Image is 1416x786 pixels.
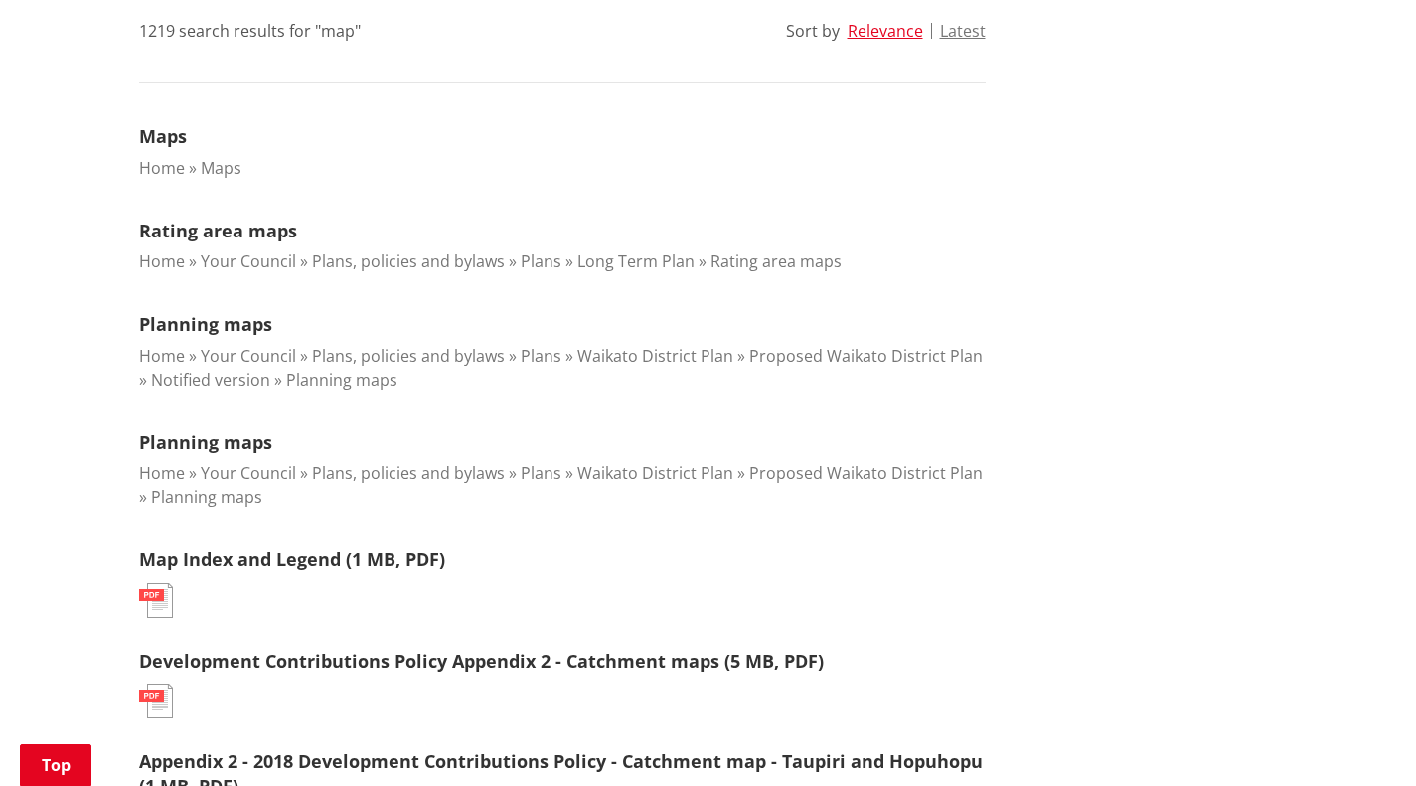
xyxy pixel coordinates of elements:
div: Sort by [786,19,840,43]
a: Waikato District Plan [577,462,733,484]
a: Plans [521,250,561,272]
img: document-pdf.svg [139,583,173,618]
a: Plans, policies and bylaws [312,250,505,272]
div: 1219 search results for "map" [139,19,361,43]
a: Home [139,462,185,484]
a: Plans [521,345,561,367]
a: Home [139,157,185,179]
button: Latest [940,22,986,40]
a: Proposed Waikato District Plan [749,462,983,484]
a: Planning maps [139,312,272,336]
a: Your Council [201,462,296,484]
a: Your Council [201,250,296,272]
a: Long Term Plan [577,250,695,272]
a: Maps [139,124,187,148]
a: Waikato District Plan [577,345,733,367]
a: Home [139,345,185,367]
a: Rating area maps [139,219,297,242]
a: Planning maps [139,430,272,454]
a: Notified version [151,369,270,391]
a: Development Contributions Policy Appendix 2 - Catchment maps (5 MB, PDF) [139,649,824,673]
a: Proposed Waikato District Plan [749,345,983,367]
a: Maps [201,157,241,179]
iframe: Messenger Launcher [1325,703,1396,774]
a: Rating area maps [710,250,842,272]
a: Top [20,744,91,786]
a: Planning maps [286,369,397,391]
button: Relevance [848,22,923,40]
a: Your Council [201,345,296,367]
img: document-pdf.svg [139,684,173,718]
a: Home [139,250,185,272]
a: Plans, policies and bylaws [312,462,505,484]
a: Map Index and Legend (1 MB, PDF) [139,548,445,571]
a: Planning maps [151,486,262,508]
a: Plans, policies and bylaws [312,345,505,367]
a: Plans [521,462,561,484]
